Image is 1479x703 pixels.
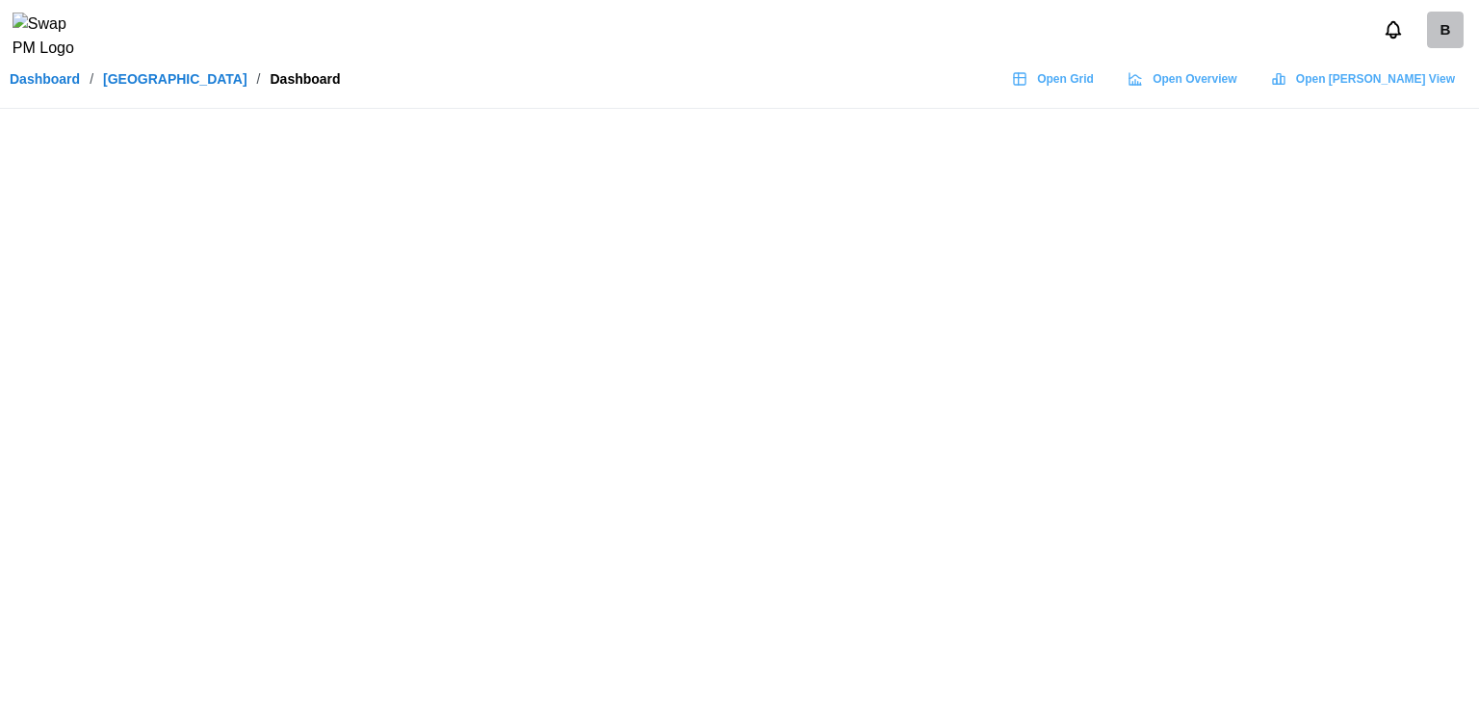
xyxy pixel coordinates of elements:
[1118,65,1252,93] a: Open Overview
[1261,65,1469,93] a: Open [PERSON_NAME] View
[103,72,247,86] a: [GEOGRAPHIC_DATA]
[1377,13,1410,46] button: Notifications
[1296,65,1455,92] span: Open [PERSON_NAME] View
[257,72,261,86] div: /
[13,13,91,61] img: Swap PM Logo
[1037,65,1094,92] span: Open Grid
[1427,12,1464,48] a: billingcheck4
[1153,65,1236,92] span: Open Overview
[1427,12,1464,48] div: B
[271,72,341,86] div: Dashboard
[10,72,80,86] a: Dashboard
[90,72,93,86] div: /
[1002,65,1108,93] a: Open Grid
